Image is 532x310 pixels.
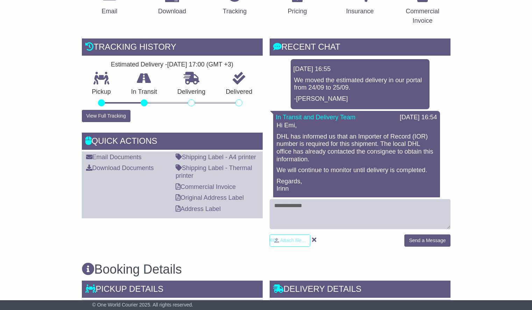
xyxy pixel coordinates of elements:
[92,302,193,308] span: © One World Courier 2025. All rights reserved.
[277,122,437,129] p: Hi Emi,
[215,88,262,96] p: Delivered
[270,281,451,300] div: Delivery Details
[277,133,437,163] p: DHL has informed us that an Importer of Record (IOR) number is required for this shipment. The lo...
[86,164,154,171] a: Download Documents
[400,114,437,121] div: [DATE] 16:54
[399,7,446,26] div: Commercial Invoice
[176,183,236,190] a: Commercial Invoice
[86,154,142,161] a: Email Documents
[167,61,233,69] div: [DATE] 17:00 (GMT +3)
[277,167,437,174] p: We will continue to monitor until delivery is completed.
[158,7,186,16] div: Download
[276,114,356,121] a: In Transit and Delivery Team
[270,38,451,57] div: RECENT CHAT
[176,205,221,212] a: Address Label
[176,194,244,201] a: Original Address Label
[294,95,426,103] p: -[PERSON_NAME]
[82,61,263,69] div: Estimated Delivery -
[346,7,374,16] div: Insurance
[82,281,263,300] div: Pickup Details
[277,178,437,193] p: Regards, Irinn
[293,65,427,73] div: [DATE] 16:55
[82,262,451,276] h3: Booking Details
[404,234,450,247] button: Send a Message
[82,110,130,122] button: View Full Tracking
[288,7,307,16] div: Pricing
[121,88,167,96] p: In Transit
[223,7,247,16] div: Tracking
[101,7,117,16] div: Email
[176,154,256,161] a: Shipping Label - A4 printer
[176,164,252,179] a: Shipping Label - Thermal printer
[82,133,263,152] div: Quick Actions
[167,88,215,96] p: Delivering
[294,77,426,92] p: We moved the estimated delivery in our portal from 24/09 to 25/09.
[82,88,121,96] p: Pickup
[82,38,263,57] div: Tracking history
